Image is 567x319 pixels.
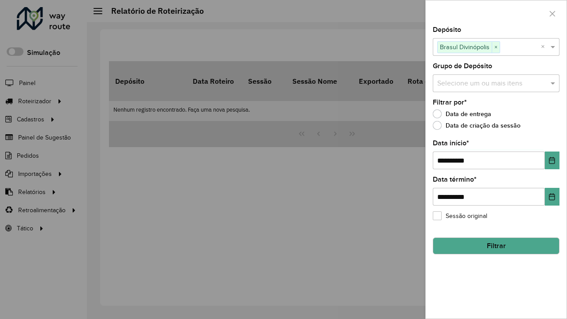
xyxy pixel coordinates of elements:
[492,42,500,53] span: ×
[545,188,559,206] button: Choose Date
[433,211,487,221] label: Sessão original
[433,138,469,148] label: Data início
[433,174,477,185] label: Data término
[433,61,492,71] label: Grupo de Depósito
[433,109,491,118] label: Data de entrega
[433,97,467,108] label: Filtrar por
[541,42,548,52] span: Clear all
[433,121,520,130] label: Data de criação da sessão
[545,152,559,169] button: Choose Date
[433,24,461,35] label: Depósito
[433,237,559,254] button: Filtrar
[438,42,492,52] span: Brasul Divinópolis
